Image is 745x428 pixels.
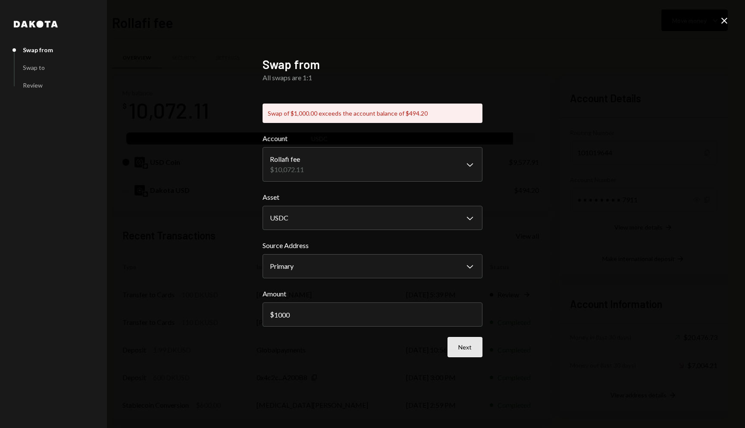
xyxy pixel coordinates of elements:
div: Swap of $1,000.00 exceeds the account balance of $494.20 [263,104,482,123]
div: Swap to [23,64,45,71]
label: Account [263,133,482,144]
label: Asset [263,192,482,202]
div: Review [23,82,43,89]
label: Source Address [263,240,482,251]
button: Account [263,147,482,182]
div: All swaps are 1:1 [263,72,482,83]
h2: Swap from [263,56,482,73]
button: Next [448,337,482,357]
label: Amount [263,289,482,299]
button: Source Address [263,254,482,278]
button: Asset [263,206,482,230]
input: 0.00 [263,302,482,327]
div: $ [270,310,274,318]
div: Swap from [23,46,53,53]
